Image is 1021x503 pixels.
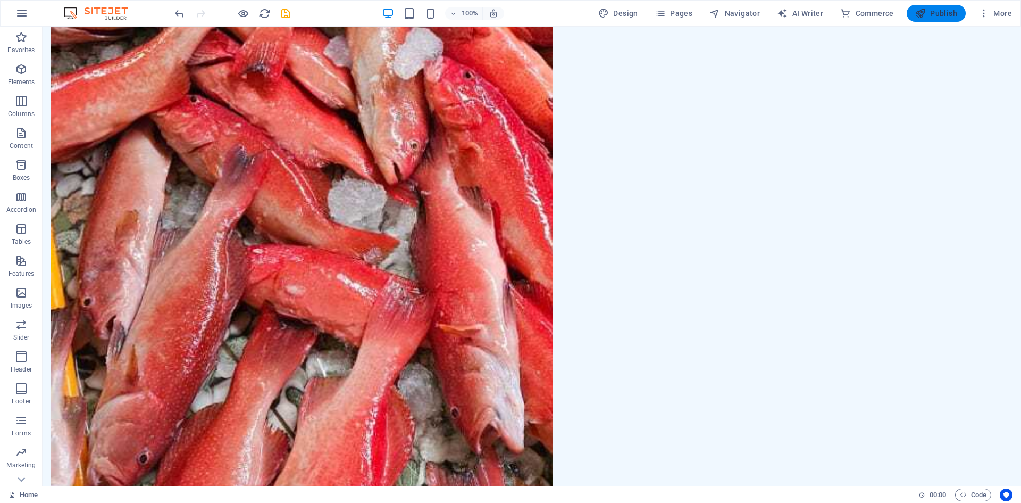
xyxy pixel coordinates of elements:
a: Click to cancel selection. Double-click to open Pages [9,489,38,501]
p: Forms [12,429,31,438]
button: Design [594,5,642,22]
button: More [974,5,1016,22]
button: Navigator [705,5,764,22]
button: AI Writer [773,5,827,22]
p: Footer [12,397,31,406]
i: Reload page [258,7,271,20]
i: On resize automatically adjust zoom level to fit chosen device. [489,9,498,18]
span: Design [598,8,638,19]
p: Content [10,142,33,150]
span: Code [960,489,986,501]
button: reload [258,7,271,20]
h6: Session time [918,489,947,501]
h6: 100% [461,7,478,20]
button: save [279,7,292,20]
span: Commerce [840,8,894,19]
span: Pages [655,8,692,19]
button: Code [955,489,991,501]
p: Columns [8,110,35,118]
i: Save (Ctrl+S) [280,7,292,20]
p: Header [11,365,32,374]
button: 100% [445,7,483,20]
p: Boxes [13,174,30,182]
button: Publish [907,5,966,22]
span: Navigator [709,8,760,19]
span: Publish [915,8,957,19]
i: Undo: Delete elements (Ctrl+Z) [173,7,186,20]
p: Favorites [7,46,35,54]
span: AI Writer [777,8,823,19]
img: Editor Logo [61,7,141,20]
button: undo [173,7,186,20]
p: Accordion [6,205,36,214]
button: Pages [651,5,697,22]
button: Click here to leave preview mode and continue editing [237,7,249,20]
button: Usercentrics [1000,489,1012,501]
span: : [937,491,939,499]
p: Images [11,301,32,310]
p: Features [9,269,34,278]
p: Elements [8,78,35,86]
p: Marketing [6,461,36,469]
button: Commerce [836,5,898,22]
span: More [978,8,1012,19]
span: 00 00 [930,489,946,501]
p: Tables [12,237,31,246]
p: Slider [13,333,30,342]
